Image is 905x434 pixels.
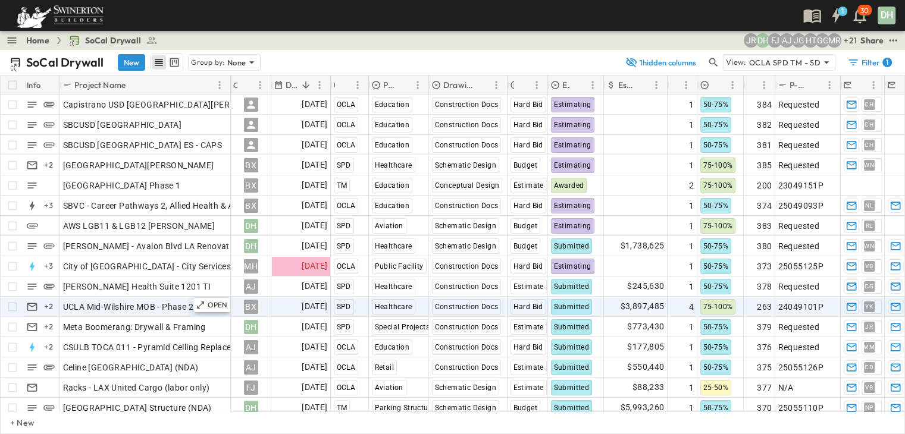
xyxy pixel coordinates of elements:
[337,181,347,190] span: TM
[302,300,327,313] span: [DATE]
[778,402,824,414] span: 25055110P
[244,320,258,334] div: DH
[63,382,210,394] span: Racks - LAX United Cargo (labor only)
[689,260,694,272] span: 1
[778,361,824,373] span: 25055126P
[337,141,356,149] span: OCLA
[286,79,297,91] p: Due Date
[513,323,544,331] span: Estimate
[375,161,412,169] span: Healthcare
[824,5,848,26] button: 1
[689,402,694,414] span: 1
[703,343,728,351] span: 50-75%
[791,33,806,48] div: Jorge Garcia (jorgarcia@swinerton.com)
[118,54,145,71] button: New
[778,321,820,333] span: Requested
[866,78,881,92] button: Menu
[627,279,664,293] span: $245,630
[63,139,223,151] span: SBCUSD [GEOGRAPHIC_DATA] ES - CAPS
[703,242,728,250] span: 50-75%
[27,68,41,102] div: Info
[865,124,873,125] span: CH
[562,79,570,91] p: Estimate Status
[302,340,327,354] span: [DATE]
[302,320,327,334] span: [DATE]
[302,158,327,172] span: [DATE]
[749,56,821,68] p: OCLA SPD TM - SD
[63,240,294,252] span: [PERSON_NAME] - Avalon Blvd LA Renovation and Addition
[803,33,818,48] div: Haaris Tahmas (haaris.tahmas@swinerton.com)
[302,138,327,152] span: [DATE]
[63,99,278,111] span: Capistrano USD [GEOGRAPHIC_DATA][PERSON_NAME]
[703,282,728,291] span: 50-75%
[757,78,771,92] button: Menu
[757,341,772,353] span: 376
[513,303,543,311] span: Hard Bid
[679,78,693,92] button: Menu
[63,119,182,131] span: SBCUSD [GEOGRAPHIC_DATA]
[757,260,772,272] span: 373
[554,161,591,169] span: Estimating
[24,76,60,95] div: Info
[689,301,694,313] span: 4
[778,301,824,313] span: 24049101P
[865,306,873,307] span: YK
[778,240,820,252] span: Requested
[489,78,503,92] button: Menu
[513,202,543,210] span: Hard Bid
[68,34,158,46] a: SoCal Drywall
[240,78,253,92] button: Sort
[554,141,591,149] span: Estimating
[302,360,327,374] span: [DATE]
[375,282,412,291] span: Healthcare
[778,180,824,191] span: 23049151P
[865,104,873,105] span: CH
[876,5,897,26] button: DH
[435,343,499,351] span: Construction Docs
[621,401,665,414] span: $5,993,260
[513,343,543,351] span: Hard Bid
[632,380,665,394] span: $88,233
[757,321,772,333] span: 379
[302,259,327,273] span: [DATE]
[244,380,258,395] div: FJ
[572,78,585,92] button: Sort
[757,240,772,252] span: 380
[63,281,211,293] span: [PERSON_NAME] Health Suite 1201 TI
[244,199,258,213] div: BX
[757,99,772,111] span: 384
[42,259,56,273] div: + 3
[689,180,694,191] span: 2
[809,78,822,92] button: Sort
[712,78,725,92] button: Sort
[865,266,873,266] span: VB
[476,78,489,92] button: Sort
[337,161,351,169] span: SPD
[337,343,356,351] span: OCLA
[554,323,590,331] span: Submitted
[689,119,694,131] span: 1
[627,340,664,354] span: $177,805
[621,239,665,253] span: $1,738,625
[757,139,772,151] span: 381
[843,54,895,71] button: Filter1
[744,33,758,48] div: Joshua Russell (joshua.russell@swinerton.com)
[844,34,856,46] p: + 21
[435,141,499,149] span: Construction Docs
[337,78,350,92] button: Sort
[554,121,591,129] span: Estimating
[375,404,435,412] span: Parking Structure
[689,200,694,212] span: 1
[778,341,820,353] span: Requested
[689,321,694,333] span: 1
[63,402,212,414] span: [GEOGRAPHIC_DATA] Structure (NDA)
[435,383,496,392] span: Schematic Design
[302,401,327,414] span: [DATE]
[411,78,425,92] button: Menu
[337,222,351,230] span: SPD
[302,98,327,111] span: [DATE]
[703,141,728,149] span: 50-75%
